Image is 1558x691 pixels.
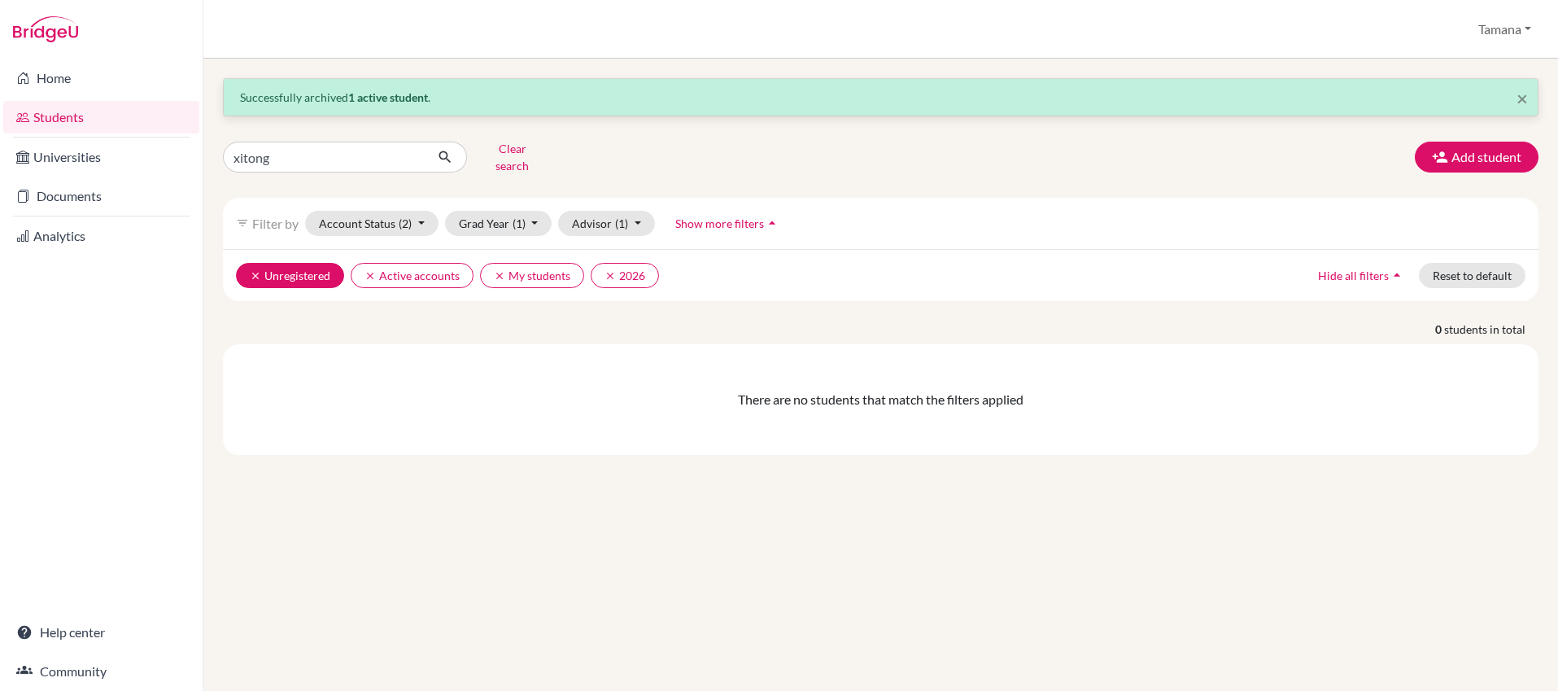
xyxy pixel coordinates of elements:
span: (2) [399,216,412,230]
i: clear [494,270,505,282]
button: Reset to default [1419,263,1525,288]
a: Community [3,655,199,688]
i: arrow_drop_up [764,215,780,231]
button: Clear search [467,136,557,178]
span: Filter by [252,216,299,231]
button: clearActive accounts [351,263,474,288]
a: Help center [3,616,199,649]
a: Documents [3,180,199,212]
i: clear [604,270,616,282]
span: (1) [513,216,526,230]
button: clearMy students [480,263,584,288]
button: Account Status(2) [305,211,439,236]
button: clearUnregistered [236,263,344,288]
button: Grad Year(1) [445,211,552,236]
a: Home [3,62,199,94]
i: clear [250,270,261,282]
span: students in total [1444,321,1538,338]
button: Tamana [1471,14,1538,45]
i: filter_list [236,216,249,230]
button: clear2026 [591,263,659,288]
button: Close [1517,89,1528,108]
span: × [1517,86,1528,110]
img: Bridge-U [13,16,78,42]
a: Analytics [3,220,199,252]
button: Show more filtersarrow_drop_up [661,211,794,236]
a: Students [3,101,199,133]
a: Universities [3,141,199,173]
input: Find student by name... [223,142,425,173]
span: (1) [615,216,628,230]
span: Show more filters [675,216,764,230]
div: There are no students that match the filters applied [236,390,1525,409]
button: Advisor(1) [558,211,655,236]
i: arrow_drop_up [1389,267,1405,283]
strong: 1 active student [348,90,428,104]
button: Hide all filtersarrow_drop_up [1304,263,1419,288]
strong: 0 [1435,321,1444,338]
button: Add student [1415,142,1538,173]
i: clear [364,270,376,282]
p: Successfully archived . [240,89,1521,106]
span: Hide all filters [1318,269,1389,282]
